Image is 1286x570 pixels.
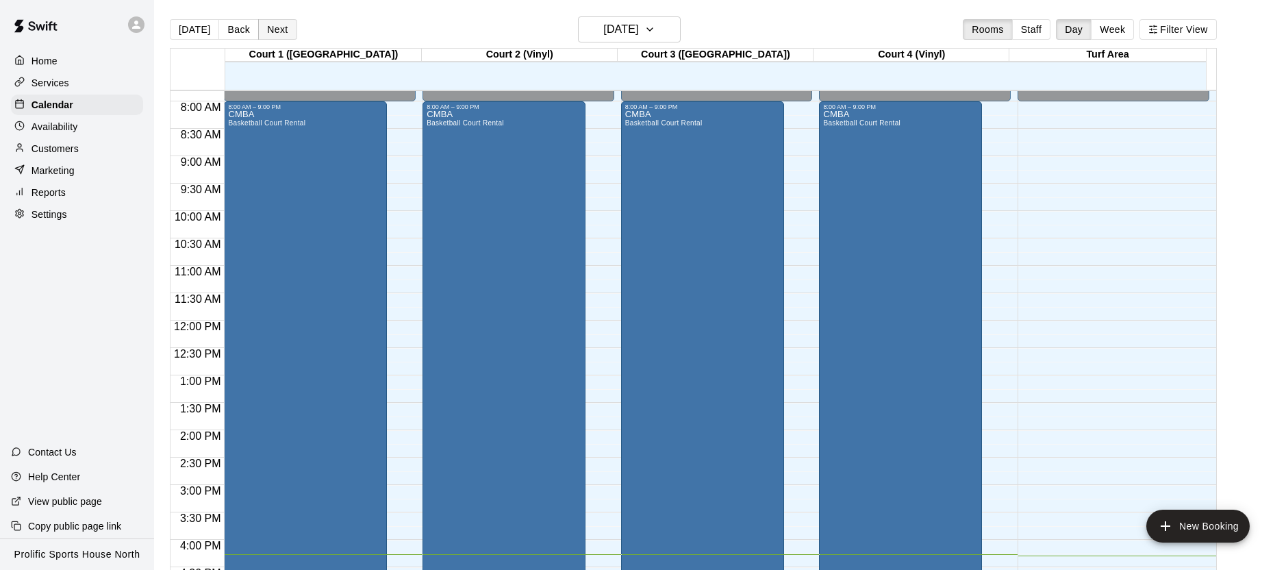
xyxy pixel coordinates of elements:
[11,73,143,93] a: Services
[625,119,703,127] span: Basketball Court Rental
[11,204,143,225] a: Settings
[171,238,225,250] span: 10:30 AM
[28,445,77,459] p: Contact Us
[11,138,143,159] a: Customers
[228,103,383,110] div: 8:00 AM – 9:00 PM
[28,519,121,533] p: Copy public page link
[1146,510,1250,543] button: add
[177,101,225,113] span: 8:00 AM
[31,54,58,68] p: Home
[1139,19,1216,40] button: Filter View
[28,470,80,484] p: Help Center
[427,119,504,127] span: Basketball Court Rental
[31,98,73,112] p: Calendar
[171,293,225,305] span: 11:30 AM
[625,103,780,110] div: 8:00 AM – 9:00 PM
[11,95,143,115] a: Calendar
[603,20,638,39] h6: [DATE]
[177,184,225,195] span: 9:30 AM
[171,266,225,277] span: 11:00 AM
[177,512,225,524] span: 3:30 PM
[1091,19,1134,40] button: Week
[1009,49,1205,62] div: Turf Area
[11,116,143,137] a: Availability
[225,49,421,62] div: Court 1 ([GEOGRAPHIC_DATA])
[177,156,225,168] span: 9:00 AM
[171,321,224,332] span: 12:00 PM
[218,19,259,40] button: Back
[177,129,225,140] span: 8:30 AM
[422,49,618,62] div: Court 2 (Vinyl)
[814,49,1009,62] div: Court 4 (Vinyl)
[177,430,225,442] span: 2:00 PM
[1056,19,1092,40] button: Day
[31,208,67,221] p: Settings
[31,76,69,90] p: Services
[14,547,140,562] p: Prolific Sports House North
[28,495,102,508] p: View public page
[258,19,297,40] button: Next
[11,182,143,203] a: Reports
[11,51,143,71] a: Home
[31,142,79,156] p: Customers
[177,485,225,497] span: 3:00 PM
[31,164,75,177] p: Marketing
[177,375,225,387] span: 1:00 PM
[823,119,900,127] span: Basketball Court Rental
[171,348,224,360] span: 12:30 PM
[578,16,681,42] button: [DATE]
[171,211,225,223] span: 10:00 AM
[31,120,78,134] p: Availability
[177,458,225,469] span: 2:30 PM
[228,119,305,127] span: Basketball Court Rental
[963,19,1012,40] button: Rooms
[177,403,225,414] span: 1:30 PM
[170,19,219,40] button: [DATE]
[11,160,143,181] a: Marketing
[618,49,814,62] div: Court 3 ([GEOGRAPHIC_DATA])
[823,103,978,110] div: 8:00 AM – 9:00 PM
[427,103,581,110] div: 8:00 AM – 9:00 PM
[177,540,225,552] span: 4:00 PM
[1012,19,1051,40] button: Staff
[31,186,66,199] p: Reports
